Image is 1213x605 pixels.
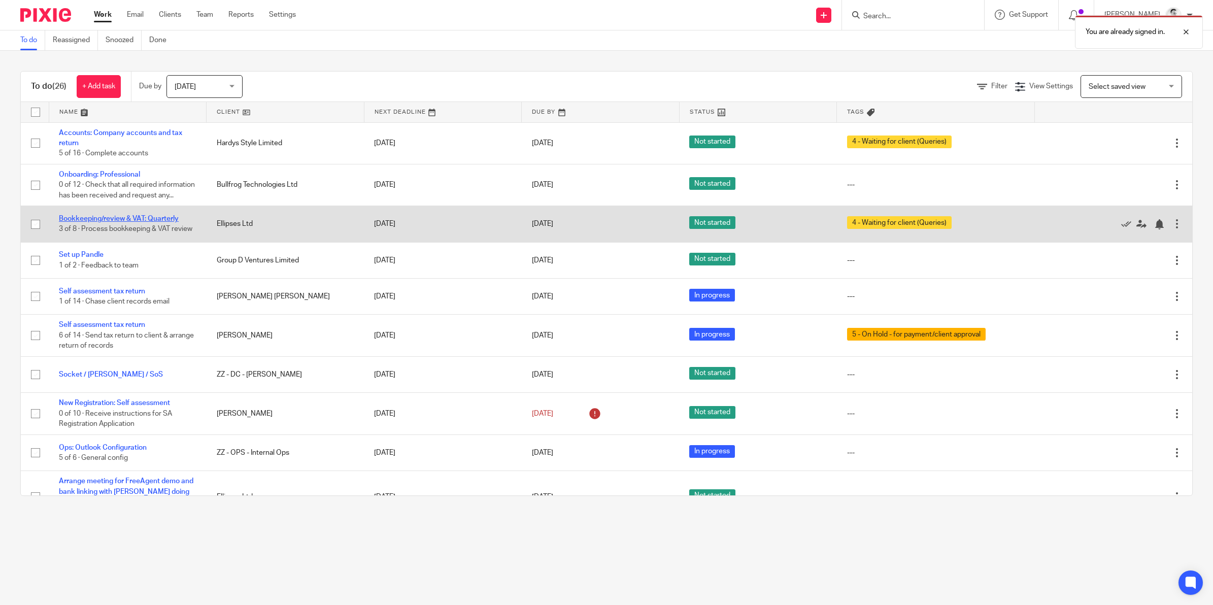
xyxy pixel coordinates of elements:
[847,109,864,115] span: Tags
[207,206,364,242] td: Ellipses Ltd
[532,371,553,378] span: [DATE]
[364,315,522,356] td: [DATE]
[847,180,1025,190] div: ---
[149,30,174,50] a: Done
[59,181,195,199] span: 0 of 12 · Check that all required information has been received and request any...
[52,82,66,90] span: (26)
[31,81,66,92] h1: To do
[689,445,735,458] span: In progress
[1086,27,1165,37] p: You are already signed in.
[1089,83,1145,90] span: Select saved view
[59,298,170,305] span: 1 of 14 · Chase client records email
[689,177,735,190] span: Not started
[364,356,522,392] td: [DATE]
[847,328,986,341] span: 5 - On Hold - for payment/client approval
[106,30,142,50] a: Snoozed
[127,10,144,20] a: Email
[207,279,364,315] td: [PERSON_NAME] [PERSON_NAME]
[532,257,553,264] span: [DATE]
[59,171,140,178] a: Onboarding: Professional
[159,10,181,20] a: Clients
[59,454,128,461] span: 5 of 6 · General config
[689,406,735,419] span: Not started
[364,122,522,164] td: [DATE]
[207,393,364,434] td: [PERSON_NAME]
[689,216,735,229] span: Not started
[689,136,735,148] span: Not started
[532,181,553,188] span: [DATE]
[53,30,98,50] a: Reassigned
[59,321,145,328] a: Self assessment tax return
[20,8,71,22] img: Pixie
[364,206,522,242] td: [DATE]
[269,10,296,20] a: Settings
[364,471,522,523] td: [DATE]
[59,215,179,222] a: Bookkeeping/review & VAT: Quarterly
[847,448,1025,458] div: ---
[59,288,145,295] a: Self assessment tax return
[689,367,735,380] span: Not started
[175,83,196,90] span: [DATE]
[847,291,1025,301] div: ---
[532,220,553,227] span: [DATE]
[689,253,735,265] span: Not started
[847,492,1025,502] div: ---
[77,75,121,98] a: + Add task
[59,410,172,428] span: 0 of 10 · Receive instructions for SA Registration Application
[847,409,1025,419] div: ---
[532,332,553,339] span: [DATE]
[59,444,147,451] a: Ops: Outlook Configuration
[689,328,735,341] span: In progress
[94,10,112,20] a: Work
[207,164,364,206] td: Bullfrog Technologies Ltd
[139,81,161,91] p: Due by
[364,434,522,470] td: [DATE]
[207,471,364,523] td: Ellipses Ltd
[59,332,194,350] span: 6 of 14 · Send tax return to client & arrange return of records
[532,410,553,417] span: [DATE]
[59,129,182,147] a: Accounts: Company accounts and tax return
[532,140,553,147] span: [DATE]
[689,289,735,301] span: In progress
[847,136,952,148] span: 4 - Waiting for client (Queries)
[20,30,45,50] a: To do
[364,393,522,434] td: [DATE]
[364,242,522,278] td: [DATE]
[1029,83,1073,90] span: View Settings
[1165,7,1182,23] img: Dave_2025.jpg
[532,493,553,500] span: [DATE]
[228,10,254,20] a: Reports
[847,369,1025,380] div: ---
[59,150,148,157] span: 5 of 16 · Complete accounts
[847,216,952,229] span: 4 - Waiting for client (Queries)
[59,399,170,407] a: New Registration: Self assessment
[847,255,1025,265] div: ---
[59,371,163,378] a: Socket / [PERSON_NAME] / SoS
[207,315,364,356] td: [PERSON_NAME]
[59,478,193,506] a: Arrange meeting for FreeAgent demo and bank linking with [PERSON_NAME] doing the training and Apron
[59,226,192,233] span: 3 of 8 · Process bookkeeping & VAT review
[207,356,364,392] td: ZZ - DC - [PERSON_NAME]
[207,122,364,164] td: Hardys Style Limited
[364,164,522,206] td: [DATE]
[689,489,735,502] span: Not started
[991,83,1007,90] span: Filter
[364,279,522,315] td: [DATE]
[532,449,553,456] span: [DATE]
[196,10,213,20] a: Team
[207,434,364,470] td: ZZ - OPS - Internal Ops
[1121,219,1136,229] a: Mark as done
[59,251,104,258] a: Set up Pandle
[532,293,553,300] span: [DATE]
[59,262,139,269] span: 1 of 2 · Feedback to team
[207,242,364,278] td: Group D Ventures Limited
